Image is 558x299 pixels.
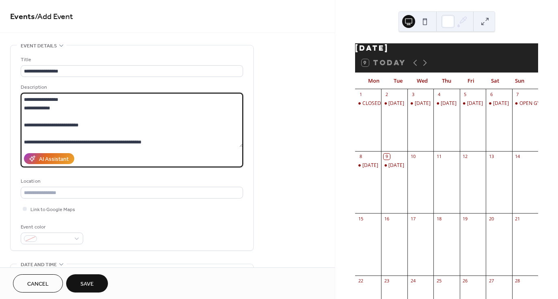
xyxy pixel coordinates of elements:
[35,9,73,25] span: / Add Event
[460,100,486,107] div: Friday 5 Sept
[80,280,94,288] span: Save
[410,278,416,284] div: 24
[355,43,538,53] div: [DATE]
[515,278,521,284] div: 28
[507,73,532,89] div: Sun
[488,278,494,284] div: 27
[441,100,457,107] div: [DATE]
[21,223,82,231] div: Event color
[462,216,468,222] div: 19
[13,274,63,293] button: Cancel
[410,154,416,160] div: 10
[358,92,364,98] div: 1
[383,154,390,160] div: 9
[433,100,459,107] div: Thursday 4 Sept
[383,216,390,222] div: 16
[462,92,468,98] div: 5
[358,216,364,222] div: 15
[415,100,431,107] div: [DATE]
[21,42,57,50] span: Event details
[21,56,241,64] div: Title
[436,154,442,160] div: 11
[30,205,75,214] span: Link to Google Maps
[10,9,35,25] a: Events
[21,177,241,186] div: Location
[462,278,468,284] div: 26
[436,216,442,222] div: 18
[355,162,381,169] div: Monday 8 Sept
[488,154,494,160] div: 13
[66,274,108,293] button: Save
[39,155,69,164] div: AI Assistant
[407,100,433,107] div: Wednesday 3 Sept
[435,73,459,89] div: Thu
[410,216,416,222] div: 17
[21,261,57,269] span: Date and time
[436,278,442,284] div: 25
[410,73,435,89] div: Wed
[488,216,494,222] div: 20
[381,162,407,169] div: Tuesday 9 Sept
[388,100,404,107] div: [DATE]
[515,154,521,160] div: 14
[462,154,468,160] div: 12
[386,73,410,89] div: Tue
[486,100,512,107] div: Saturday 6 Sept
[388,162,404,169] div: [DATE]
[383,278,390,284] div: 23
[362,73,386,89] div: Mon
[27,280,49,288] span: Cancel
[358,278,364,284] div: 22
[362,162,378,169] div: [DATE]
[383,92,390,98] div: 2
[410,92,416,98] div: 3
[436,92,442,98] div: 4
[512,100,538,107] div: OPEN GYM 9AM
[21,83,241,92] div: Description
[519,100,556,107] div: OPEN GYM 9AM
[515,92,521,98] div: 7
[459,73,483,89] div: Fri
[362,100,381,107] div: CLOSED
[467,100,483,107] div: [DATE]
[24,153,74,164] button: AI Assistant
[493,100,509,107] div: [DATE]
[483,73,507,89] div: Sat
[515,216,521,222] div: 21
[488,92,494,98] div: 6
[358,154,364,160] div: 8
[381,100,407,107] div: Tuesday 2 Sept
[355,100,381,107] div: CLOSED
